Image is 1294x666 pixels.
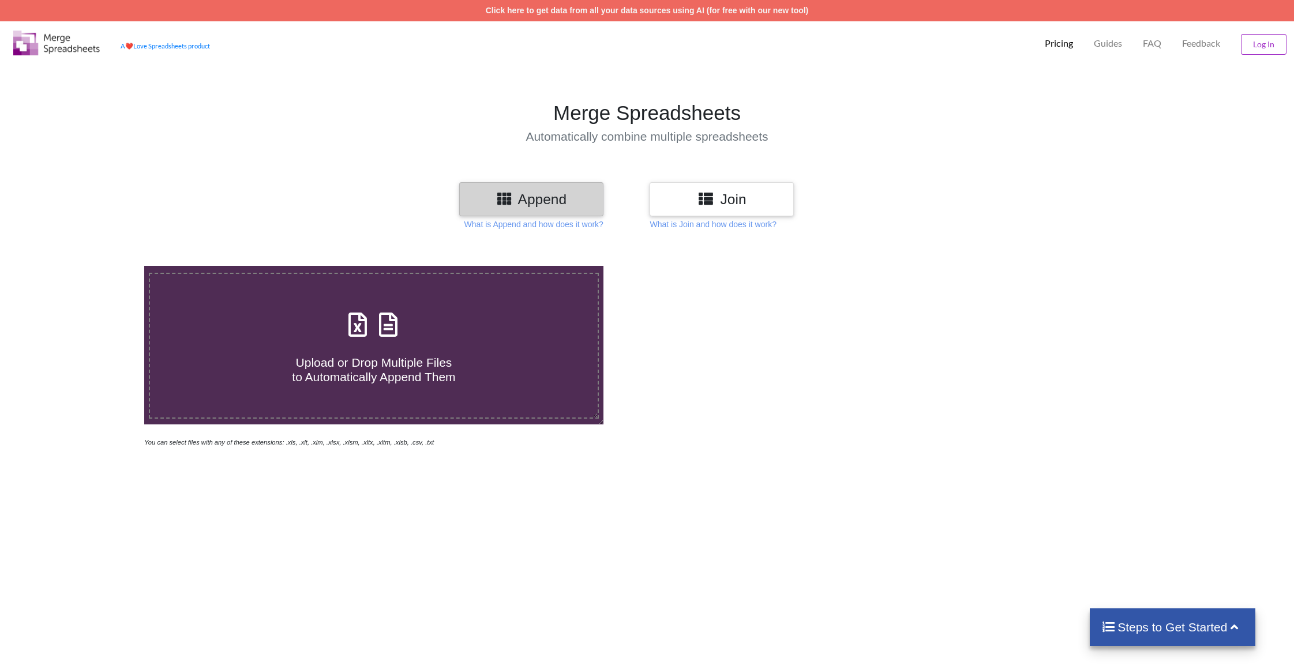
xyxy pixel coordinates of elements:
span: heart [125,42,133,50]
p: What is Append and how does it work? [464,219,603,230]
a: AheartLove Spreadsheets product [121,42,210,50]
i: You can select files with any of these extensions: .xls, .xlt, .xlm, .xlsx, .xlsm, .xltx, .xltm, ... [144,439,434,446]
h3: Join [658,191,785,208]
span: Feedback [1182,39,1220,48]
p: FAQ [1143,37,1161,50]
a: Click here to get data from all your data sources using AI (for free with our new tool) [486,6,809,15]
h4: Steps to Get Started [1101,620,1244,634]
h3: Append [468,191,595,208]
img: Logo.png [13,31,100,55]
p: What is Join and how does it work? [650,219,776,230]
button: Log In [1241,34,1287,55]
p: Pricing [1045,37,1073,50]
p: Guides [1094,37,1122,50]
span: Upload or Drop Multiple Files to Automatically Append Them [292,356,455,383]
